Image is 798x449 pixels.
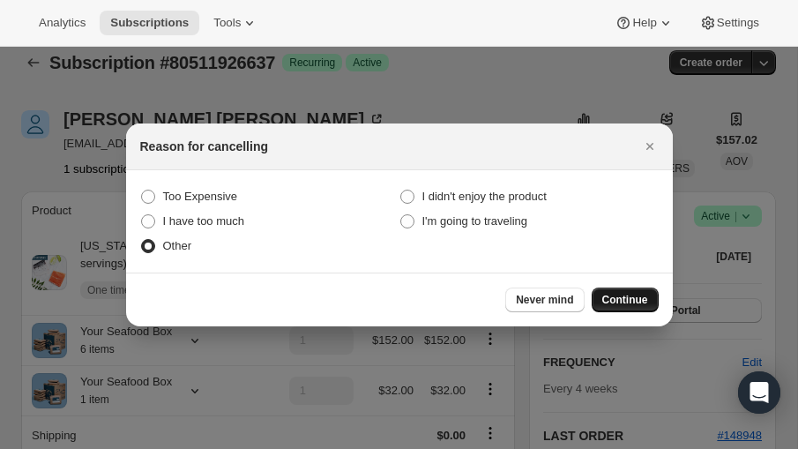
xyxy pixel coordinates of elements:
span: I'm going to traveling [422,214,528,228]
button: Continue [592,288,659,312]
span: Analytics [39,16,86,30]
span: Tools [213,16,241,30]
button: Subscriptions [100,11,199,35]
span: Never mind [516,293,573,307]
button: Never mind [505,288,584,312]
span: Other [163,239,192,252]
button: Close [638,134,662,159]
span: Too Expensive [163,190,238,203]
h2: Reason for cancelling [140,138,268,155]
button: Tools [203,11,269,35]
span: Settings [717,16,759,30]
span: I have too much [163,214,245,228]
button: Settings [689,11,770,35]
span: I didn't enjoy the product [422,190,547,203]
span: Continue [602,293,648,307]
div: Open Intercom Messenger [738,371,780,414]
span: Help [632,16,656,30]
span: Subscriptions [110,16,189,30]
button: Help [604,11,684,35]
button: Analytics [28,11,96,35]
